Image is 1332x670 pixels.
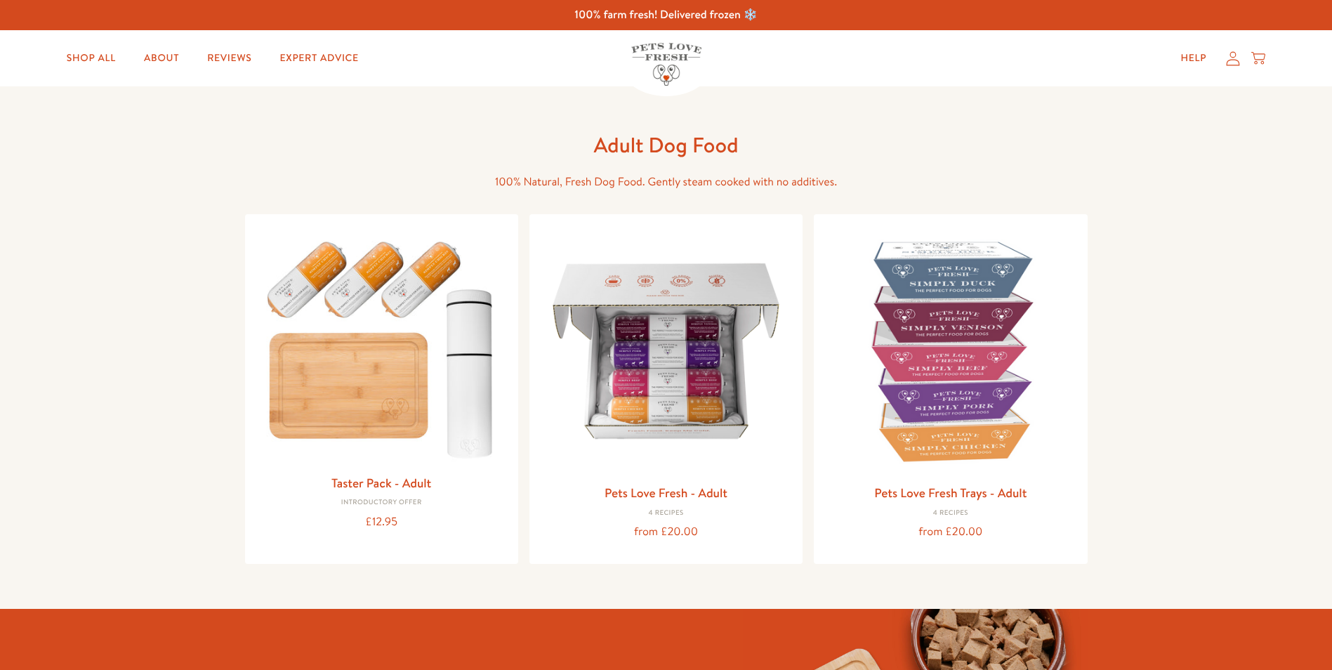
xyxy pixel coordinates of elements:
img: Pets Love Fresh Trays - Adult [825,225,1076,476]
h1: Adult Dog Food [442,131,891,159]
div: from £20.00 [825,523,1076,541]
img: Taster Pack - Adult [256,225,507,466]
a: Expert Advice [269,44,370,72]
a: About [133,44,190,72]
a: Reviews [196,44,263,72]
div: from £20.00 [541,523,791,541]
div: 4 Recipes [541,509,791,518]
div: 4 Recipes [825,509,1076,518]
div: Introductory Offer [256,499,507,507]
div: £12.95 [256,513,507,532]
a: Shop All [55,44,127,72]
img: Pets Love Fresh - Adult [541,225,791,476]
a: Pets Love Fresh Trays - Adult [874,484,1027,501]
a: Taster Pack - Adult [331,474,431,492]
span: 100% Natural, Fresh Dog Food. Gently steam cooked with no additives. [495,174,837,190]
a: Help [1169,44,1218,72]
img: Pets Love Fresh [631,43,701,86]
a: Pets Love Fresh - Adult [605,484,727,501]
